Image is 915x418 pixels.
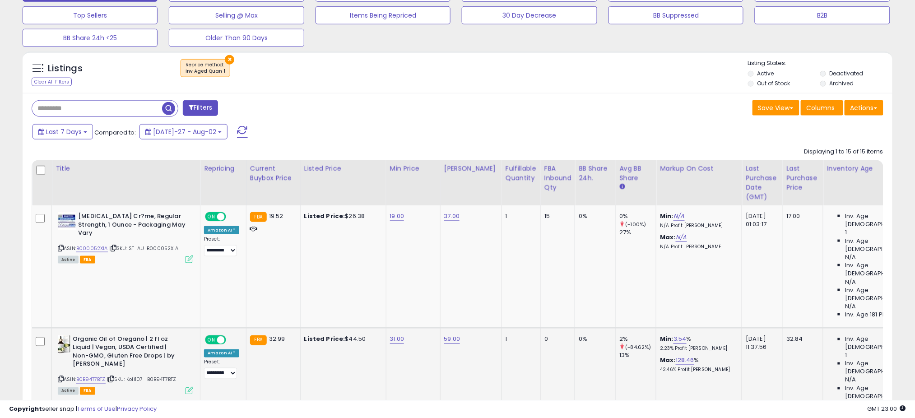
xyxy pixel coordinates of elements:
[78,212,188,240] b: [MEDICAL_DATA] Cr?me, Regular Strength, 1 Ounce - Packaging May Vary
[304,164,382,173] div: Listed Price
[58,335,70,353] img: 41Q3-6HPmsL._SL40_.jpg
[748,59,892,68] p: Listing States:
[204,164,242,173] div: Repricing
[206,336,217,344] span: ON
[660,164,738,173] div: Markup on Cost
[746,164,779,202] div: Last Purchase Date (GMT)
[107,376,176,383] span: | SKU: Koli107- B0B94T7BTZ
[23,29,158,47] button: BB Share 24h <25
[77,404,116,413] a: Terms of Use
[608,6,743,24] button: BB Suppressed
[619,352,656,360] div: 13%
[786,164,819,192] div: Last Purchase Price
[868,404,906,413] span: 2025-08-11 23:00 GMT
[619,335,656,344] div: 2%
[626,221,646,228] small: (-100%)
[660,356,676,365] b: Max:
[845,228,847,237] span: 1
[183,100,218,116] button: Filters
[786,335,816,344] div: 32.84
[579,335,608,344] div: 0%
[506,212,534,220] div: 1
[390,164,437,173] div: Min Price
[444,164,498,173] div: [PERSON_NAME]
[746,212,776,228] div: [DATE] 01:03:17
[94,128,136,137] span: Compared to:
[845,376,856,384] span: N/A
[656,160,742,205] th: The percentage added to the cost of goods (COGS) that forms the calculator for Min & Max prices.
[225,213,239,221] span: OFF
[676,356,694,365] a: 128.46
[845,100,883,116] button: Actions
[169,6,304,24] button: Selling @ Max
[109,245,178,252] span: | SKU: ST-AU-B000052XIA
[845,311,892,319] span: Inv. Age 181 Plus:
[673,212,684,221] a: N/A
[169,29,304,47] button: Older Than 90 Days
[660,335,735,352] div: %
[845,352,847,360] span: 1
[304,212,379,220] div: $26.38
[269,335,285,344] span: 32.99
[660,346,735,352] p: 2.23% Profit [PERSON_NAME]
[58,256,79,264] span: All listings currently available for purchase on Amazon
[80,387,95,395] span: FBA
[76,245,108,252] a: B000052XIA
[660,212,673,220] b: Min:
[579,164,612,183] div: BB Share 24h.
[304,212,345,220] b: Listed Price:
[250,335,267,345] small: FBA
[390,335,404,344] a: 31.00
[33,124,93,139] button: Last 7 Days
[80,256,95,264] span: FBA
[829,79,854,87] label: Archived
[390,212,404,221] a: 19.00
[250,164,297,183] div: Current Buybox Price
[56,164,196,173] div: Title
[619,228,656,237] div: 27%
[619,212,656,220] div: 0%
[58,387,79,395] span: All listings currently available for purchase on Amazon
[619,164,652,183] div: Avg BB Share
[73,335,182,371] b: Organic Oil of Oregano | 2 fl oz Liquid | Vegan, USDA Certified | Non-GMO, Gluten Free Drops | by...
[752,100,799,116] button: Save View
[204,226,239,234] div: Amazon AI *
[462,6,597,24] button: 30 Day Decrease
[660,233,676,242] b: Max:
[845,302,856,311] span: N/A
[58,212,193,262] div: ASIN:
[829,70,863,77] label: Deactivated
[186,61,225,75] span: Reprice method :
[444,212,460,221] a: 37.00
[660,367,735,373] p: 42.46% Profit [PERSON_NAME]
[9,405,157,413] div: seller snap | |
[786,212,816,220] div: 17.00
[801,100,843,116] button: Columns
[250,212,267,222] small: FBA
[506,164,537,183] div: Fulfillable Quantity
[304,335,379,344] div: $44.50
[506,335,534,344] div: 1
[619,183,625,191] small: Avg BB Share.
[660,223,735,229] p: N/A Profit [PERSON_NAME]
[660,357,735,373] div: %
[626,344,651,351] small: (-84.62%)
[579,212,608,220] div: 0%
[676,233,687,242] a: N/A
[225,336,239,344] span: OFF
[269,212,283,220] span: 19.52
[544,212,568,220] div: 15
[304,335,345,344] b: Listed Price:
[444,335,460,344] a: 59.00
[660,244,735,250] p: N/A Profit [PERSON_NAME]
[58,212,76,230] img: 51io2xjr2ML._SL40_.jpg
[225,55,234,65] button: ×
[757,70,774,77] label: Active
[139,124,228,139] button: [DATE]-27 - Aug-02
[153,127,216,136] span: [DATE]-27 - Aug-02
[23,6,158,24] button: Top Sellers
[845,278,856,286] span: N/A
[316,6,451,24] button: Items Being Repriced
[807,103,835,112] span: Columns
[544,335,568,344] div: 0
